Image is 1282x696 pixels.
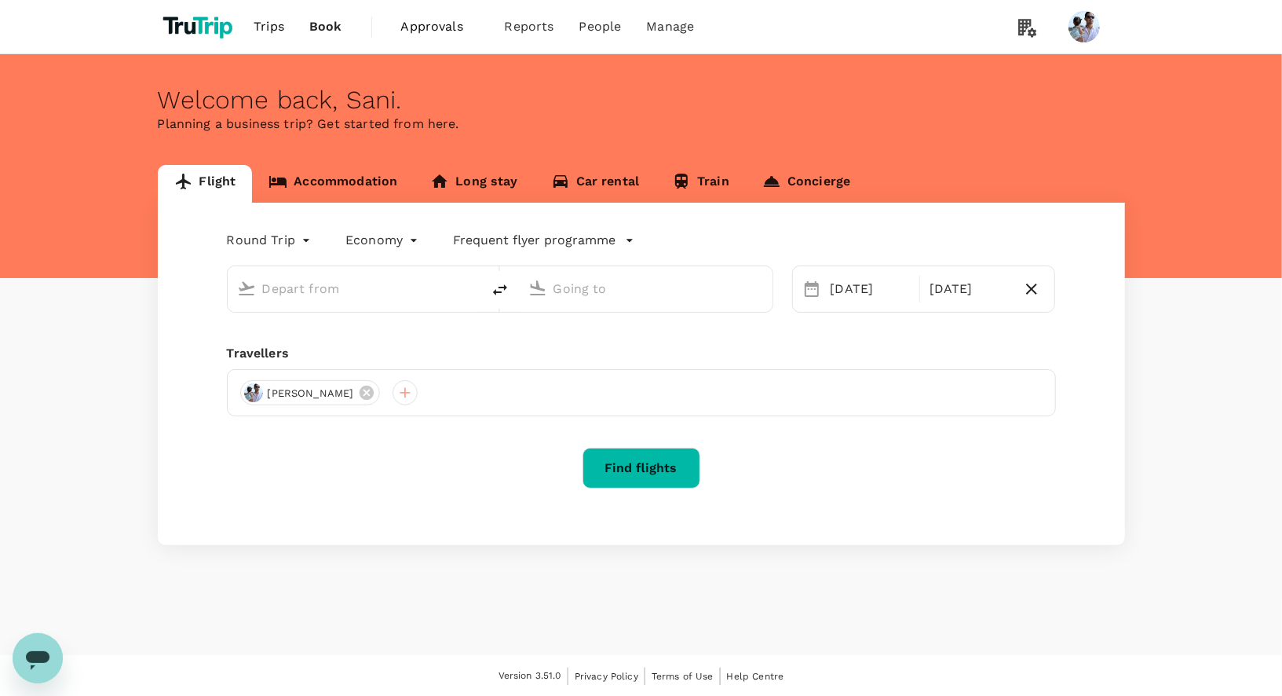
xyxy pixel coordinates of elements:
[13,633,63,683] iframe: Button to launch messaging window
[240,380,381,405] div: [PERSON_NAME]
[824,273,916,305] div: [DATE]
[535,165,656,203] a: Car rental
[481,271,519,309] button: delete
[158,165,253,203] a: Flight
[158,115,1125,134] p: Planning a business trip? Get started from here.
[553,277,740,301] input: Going to
[227,228,315,253] div: Round Trip
[762,287,765,290] button: Open
[453,231,634,250] button: Frequent flyer programme
[262,277,448,301] input: Depart from
[244,383,263,402] img: avatar-6695f0dd85a4d.png
[575,668,638,685] a: Privacy Policy
[254,17,284,36] span: Trips
[470,287,473,290] button: Open
[579,17,622,36] span: People
[158,86,1125,115] div: Welcome back , Sani .
[505,17,554,36] span: Reports
[309,17,342,36] span: Book
[746,165,867,203] a: Concierge
[923,273,1015,305] div: [DATE]
[499,669,561,684] span: Version 3.51.0
[258,386,363,401] span: [PERSON_NAME]
[652,671,714,682] span: Terms of Use
[414,165,534,203] a: Long stay
[401,17,480,36] span: Approvals
[583,448,700,489] button: Find flights
[656,165,746,203] a: Train
[227,344,1056,363] div: Travellers
[646,17,694,36] span: Manage
[727,668,784,685] a: Help Centre
[727,671,784,682] span: Help Centre
[575,671,638,682] span: Privacy Policy
[158,9,242,44] img: TruTrip logo
[345,228,422,253] div: Economy
[652,668,714,685] a: Terms of Use
[252,165,414,203] a: Accommodation
[453,231,615,250] p: Frequent flyer programme
[1068,11,1100,42] img: Sani Gouw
